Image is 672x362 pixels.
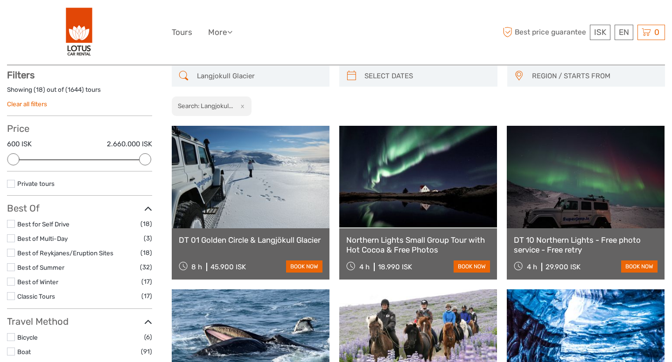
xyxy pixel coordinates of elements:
[66,7,93,58] img: 443-e2bd2384-01f0-477a-b1bf-f993e7f52e7d_logo_big.png
[107,14,119,26] button: Open LiveChat chat widget
[501,25,588,40] span: Best price guarantee
[7,203,152,214] h3: Best Of
[7,123,152,134] h3: Price
[17,220,70,228] a: Best for Self Drive
[7,100,47,108] a: Clear all filters
[141,291,152,301] span: (17)
[528,68,661,84] button: REGION / STARTS FROM
[594,27,606,37] span: ISK
[13,16,105,24] p: We're away right now. Please check back later!
[7,316,152,327] h3: Travel Method
[17,249,113,257] a: Best of Reykjanes/Eruption Sites
[615,25,633,40] div: EN
[210,263,246,271] div: 45.900 ISK
[359,263,370,271] span: 4 h
[546,263,581,271] div: 29.900 ISK
[191,263,202,271] span: 8 h
[454,260,490,273] a: book now
[17,180,55,187] a: Private tours
[346,235,490,254] a: Northern Lights Small Group Tour with Hot Cocoa & Free Photos
[653,27,661,37] span: 0
[378,263,412,271] div: 18.990 ISK
[514,235,658,254] a: DT 10 Northern Lights - Free photo service - Free retry
[17,264,64,271] a: Best of Summer
[141,276,152,287] span: (17)
[527,263,537,271] span: 4 h
[172,26,192,39] a: Tours
[140,219,152,229] span: (18)
[361,68,493,84] input: SELECT DATES
[144,332,152,342] span: (6)
[7,69,35,81] strong: Filters
[36,85,43,94] label: 18
[208,26,232,39] a: More
[17,293,55,300] a: Classic Tours
[17,334,38,341] a: Bicycle
[68,85,82,94] label: 1644
[107,139,152,149] label: 2.660.000 ISK
[178,102,233,109] h2: Search: Langjokul...
[7,139,32,149] label: 600 ISK
[140,247,152,258] span: (18)
[179,235,322,245] a: DT 01 Golden Circle & Langjökull Glacier
[234,101,247,111] button: x
[193,68,325,84] input: SEARCH
[286,260,322,273] a: book now
[621,260,658,273] a: book now
[17,235,68,242] a: Best of Multi-Day
[140,262,152,273] span: (32)
[141,346,152,357] span: (91)
[17,278,58,286] a: Best of Winter
[7,85,152,100] div: Showing ( ) out of ( ) tours
[17,348,31,355] a: Boat
[144,233,152,244] span: (3)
